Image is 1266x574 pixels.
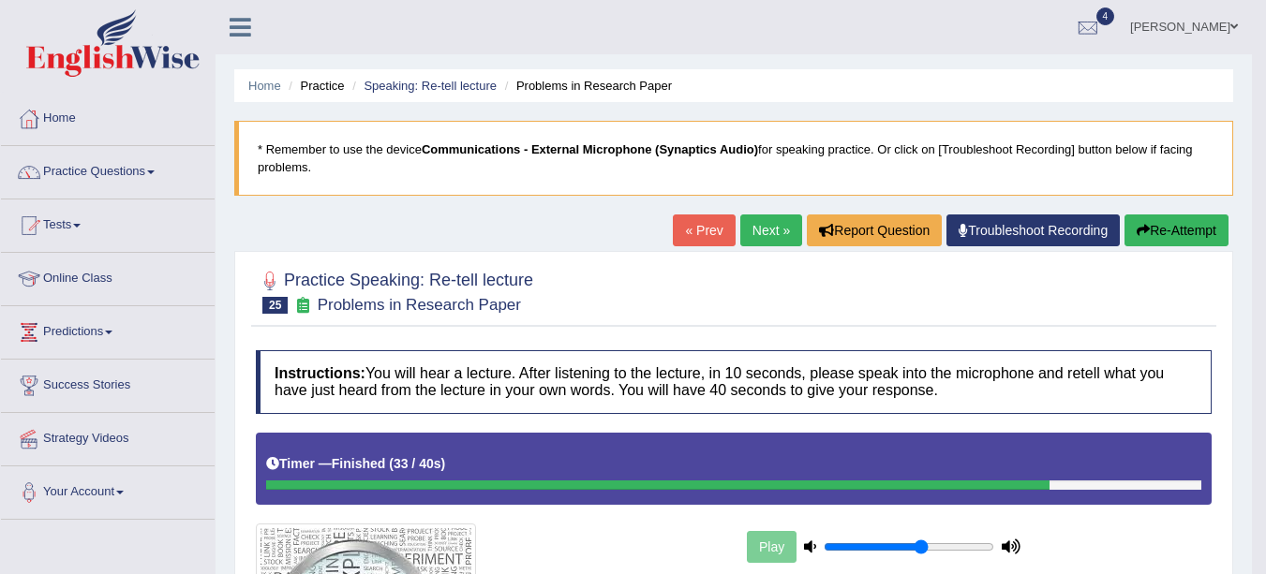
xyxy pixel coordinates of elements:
[1096,7,1115,25] span: 4
[275,365,365,381] b: Instructions:
[256,350,1212,413] h4: You will hear a lecture. After listening to the lecture, in 10 seconds, please speak into the mic...
[1,306,215,353] a: Predictions
[262,297,288,314] span: 25
[1,413,215,460] a: Strategy Videos
[389,456,394,471] b: (
[807,214,942,246] button: Report Question
[1,466,215,513] a: Your Account
[266,457,445,471] h5: Timer —
[234,121,1233,196] blockquote: * Remember to use the device for speaking practice. Or click on [Troubleshoot Recording] button b...
[1,253,215,300] a: Online Class
[318,296,521,314] small: Problems in Research Paper
[332,456,386,471] b: Finished
[673,214,735,246] a: « Prev
[1,146,215,193] a: Practice Questions
[364,79,497,93] a: Speaking: Re-tell lecture
[500,77,672,95] li: Problems in Research Paper
[284,77,344,95] li: Practice
[740,214,802,246] a: Next »
[422,142,758,156] b: Communications - External Microphone (Synaptics Audio)
[394,456,441,471] b: 33 / 40s
[441,456,446,471] b: )
[1,199,215,246] a: Tests
[1,93,215,140] a: Home
[946,214,1120,246] a: Troubleshoot Recording
[1125,214,1229,246] button: Re-Attempt
[256,267,533,314] h2: Practice Speaking: Re-tell lecture
[1,360,215,406] a: Success Stories
[248,79,281,93] a: Home
[292,297,312,315] small: Exam occurring question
